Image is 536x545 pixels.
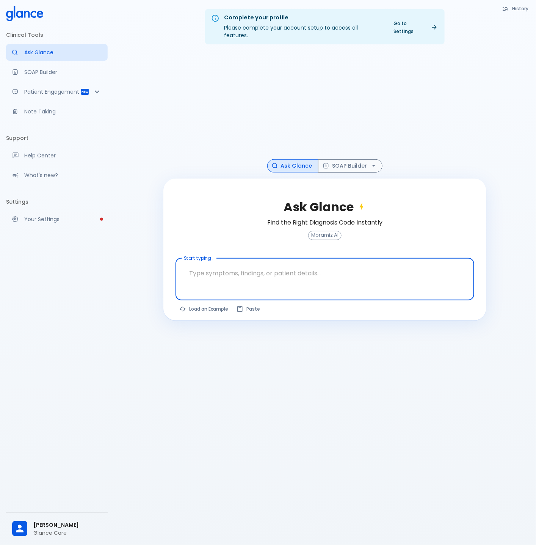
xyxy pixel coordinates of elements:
li: Support [6,129,108,147]
a: Go to Settings [389,18,442,37]
p: Patient Engagement [24,88,80,96]
div: Please complete your account setup to access all features. [224,11,383,42]
div: Patient Reports & Referrals [6,83,108,100]
button: History [498,3,533,14]
p: Your Settings [24,215,102,223]
p: Note Taking [24,108,102,115]
p: Help Center [24,152,102,159]
p: What's new? [24,171,102,179]
a: Get help from our support team [6,147,108,164]
button: Paste from clipboard [233,303,265,314]
button: Load a random example [176,303,233,314]
p: Ask Glance [24,49,102,56]
li: Settings [6,193,108,211]
div: Complete your profile [224,14,383,22]
div: [PERSON_NAME]Glance Care [6,516,108,542]
span: [PERSON_NAME] [33,521,102,529]
p: Glance Care [33,529,102,537]
label: Start typing... [184,255,213,261]
h2: Ask Glance [284,200,366,214]
li: Clinical Tools [6,26,108,44]
button: Ask Glance [267,159,318,173]
a: Advanced note-taking [6,103,108,120]
div: Recent updates and feature releases [6,167,108,184]
a: Please complete account setup [6,211,108,228]
a: Docugen: Compose a clinical documentation in seconds [6,64,108,80]
p: SOAP Builder [24,68,102,76]
span: Moramiz AI [309,232,341,238]
h6: Find the Right Diagnosis Code Instantly [267,217,382,228]
a: Moramiz: Find ICD10AM codes instantly [6,44,108,61]
button: SOAP Builder [318,159,382,173]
